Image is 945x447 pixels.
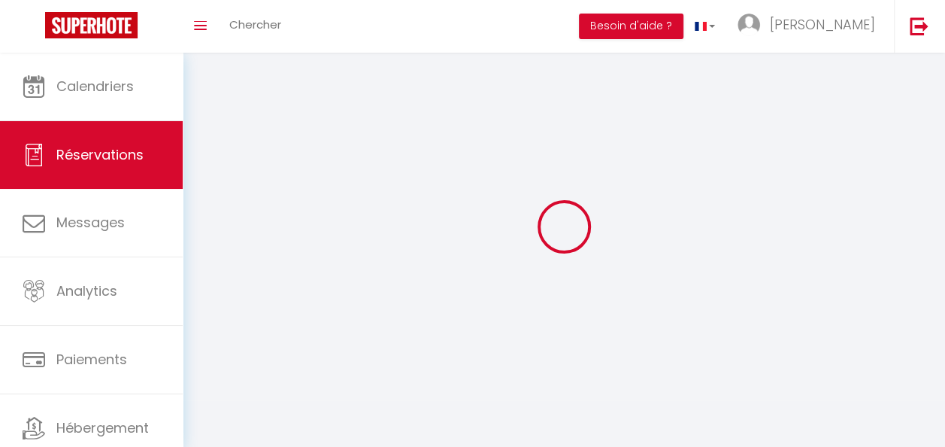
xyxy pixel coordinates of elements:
img: logout [910,17,928,35]
span: Calendriers [56,77,134,96]
img: ... [738,14,760,36]
button: Besoin d'aide ? [579,14,683,39]
span: Analytics [56,281,117,300]
span: Chercher [229,17,281,32]
span: Messages [56,213,125,232]
span: Réservations [56,145,144,164]
span: Hébergement [56,418,149,437]
span: Paiements [56,350,127,369]
img: Super Booking [45,12,138,38]
span: [PERSON_NAME] [770,15,875,34]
